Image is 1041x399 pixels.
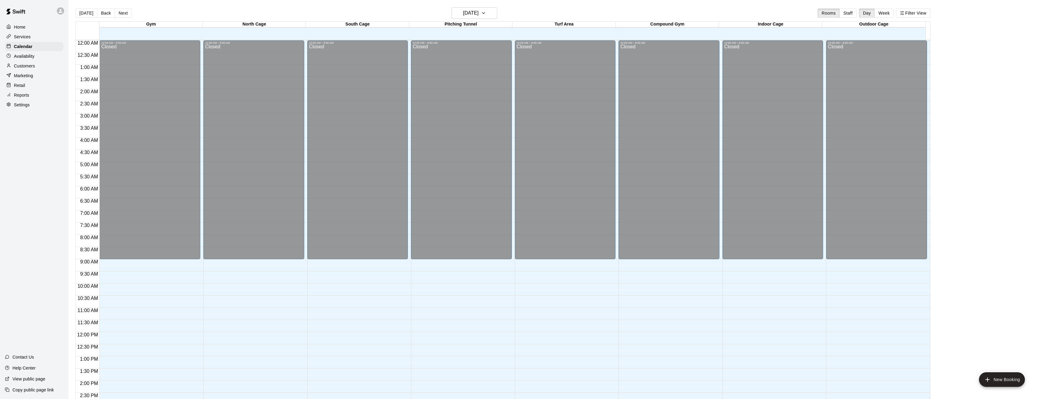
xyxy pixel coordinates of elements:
p: Services [14,34,31,40]
div: 12:00 AM – 9:00 AM: Closed [99,40,200,259]
span: 1:30 AM [79,77,100,82]
span: 1:30 PM [78,369,100,374]
div: Indoor Cage [719,22,822,27]
p: Marketing [14,73,33,79]
p: Retail [14,82,25,88]
div: 12:00 AM – 9:00 AM: Closed [619,40,719,259]
div: 12:00 AM – 9:00 AM [205,41,302,44]
p: Help Center [12,365,36,371]
span: 6:30 AM [79,198,100,204]
span: 5:00 AM [79,162,100,167]
div: 12:00 AM – 9:00 AM: Closed [203,40,304,259]
div: Turf Area [512,22,616,27]
span: 12:30 PM [76,344,99,349]
span: 4:00 AM [79,138,100,143]
div: Gym [99,22,203,27]
p: Copy public page link [12,387,54,393]
div: Closed [828,44,925,261]
div: 12:00 AM – 9:00 AM: Closed [826,40,927,259]
div: Compound Gym [616,22,719,27]
div: Outdoor Cage [822,22,926,27]
div: Settings [5,100,64,109]
p: Home [14,24,26,30]
div: Closed [517,44,614,261]
span: 12:30 AM [76,53,100,58]
a: Services [5,32,64,41]
a: Availability [5,52,64,61]
div: Pitching Tunnel [409,22,512,27]
div: North Cage [203,22,306,27]
a: Marketing [5,71,64,80]
span: 6:00 AM [79,186,100,191]
span: 7:00 AM [79,211,100,216]
button: Next [115,9,132,18]
div: 12:00 AM – 9:00 AM [828,41,925,44]
span: 2:00 AM [79,89,100,94]
a: Retail [5,81,64,90]
span: 2:00 PM [78,381,100,386]
div: 12:00 AM – 9:00 AM [309,41,406,44]
div: Closed [620,44,718,261]
span: 1:00 AM [79,65,100,70]
span: 2:30 PM [78,393,100,398]
a: Reports [5,91,64,100]
button: Rooms [818,9,839,18]
h6: [DATE] [463,9,478,17]
span: 2:30 AM [79,101,100,106]
p: Contact Us [12,354,34,360]
span: 5:30 AM [79,174,100,179]
span: 1:00 PM [78,356,100,362]
span: 12:00 PM [76,332,99,337]
button: Week [874,9,894,18]
button: Staff [839,9,857,18]
p: Settings [14,102,30,108]
div: 12:00 AM – 9:00 AM: Closed [307,40,408,259]
button: [DATE] [452,7,497,19]
div: Closed [205,44,302,261]
span: 3:30 AM [79,126,100,131]
div: Closed [413,44,510,261]
span: 10:30 AM [76,296,100,301]
button: Back [97,9,115,18]
a: Home [5,22,64,32]
div: 12:00 AM – 9:00 AM [413,41,510,44]
button: [DATE] [75,9,97,18]
div: 12:00 AM – 9:00 AM [620,41,718,44]
div: 12:00 AM – 9:00 AM [724,41,822,44]
div: 12:00 AM – 9:00 AM [101,41,198,44]
p: Calendar [14,43,33,50]
span: 9:00 AM [79,259,100,264]
div: Closed [724,44,822,261]
span: 10:00 AM [76,284,100,289]
span: 8:30 AM [79,247,100,252]
div: 12:00 AM – 9:00 AM [517,41,614,44]
a: Calendar [5,42,64,51]
div: 12:00 AM – 9:00 AM: Closed [515,40,616,259]
span: 11:00 AM [76,308,100,313]
span: 11:30 AM [76,320,100,325]
span: 3:00 AM [79,113,100,119]
p: Reports [14,92,29,98]
p: View public page [12,376,45,382]
div: Closed [101,44,198,261]
button: Day [859,9,875,18]
div: 12:00 AM – 9:00 AM: Closed [411,40,512,259]
a: Customers [5,61,64,71]
div: Closed [309,44,406,261]
span: 7:30 AM [79,223,100,228]
span: 8:00 AM [79,235,100,240]
p: Availability [14,53,35,59]
div: 12:00 AM – 9:00 AM: Closed [722,40,823,259]
span: 12:00 AM [76,40,100,46]
span: 4:30 AM [79,150,100,155]
button: Filter View [896,9,930,18]
div: South Cage [306,22,409,27]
